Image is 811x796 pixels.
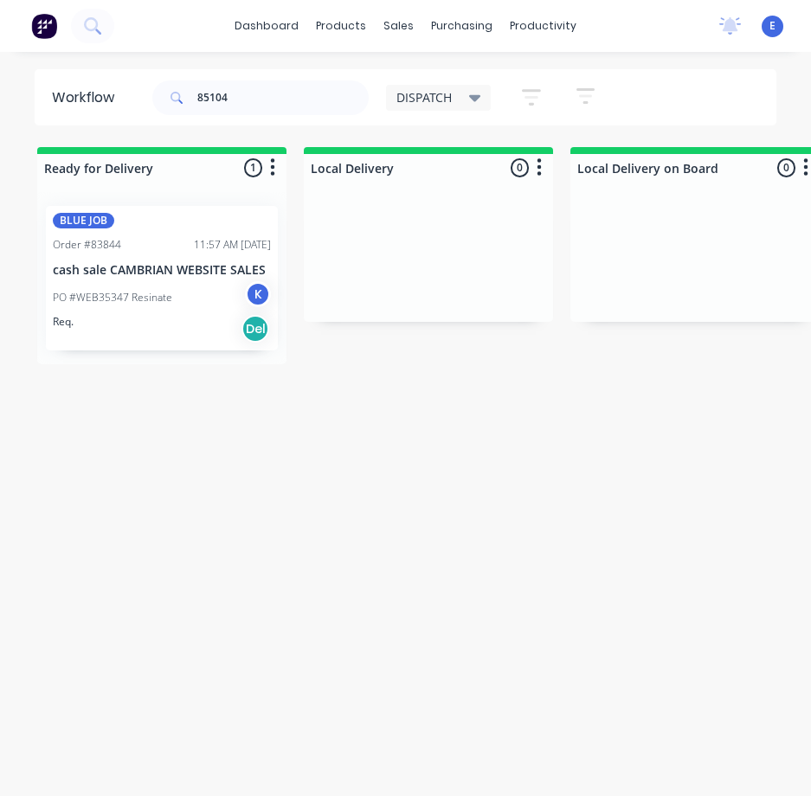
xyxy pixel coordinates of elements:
div: BLUE JOBOrder #8384411:57 AM [DATE]cash sale CAMBRIAN WEBSITE SALESPO #WEB35347 ResinateKReq.Del [46,206,278,350]
div: Order #83844 [53,237,121,253]
div: K [245,281,271,307]
div: BLUE JOB [53,213,114,228]
div: Workflow [52,87,123,108]
p: cash sale CAMBRIAN WEBSITE SALES [53,263,271,278]
p: PO #WEB35347 Resinate [53,290,172,305]
div: sales [375,13,422,39]
div: 11:57 AM [DATE] [194,237,271,253]
span: E [769,18,776,34]
p: Req. [53,314,74,330]
div: products [307,13,375,39]
div: productivity [501,13,585,39]
div: Del [241,315,269,343]
img: Factory [31,13,57,39]
span: DISPATCH [396,88,452,106]
a: dashboard [226,13,307,39]
input: Search for orders... [197,80,369,115]
div: purchasing [422,13,501,39]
